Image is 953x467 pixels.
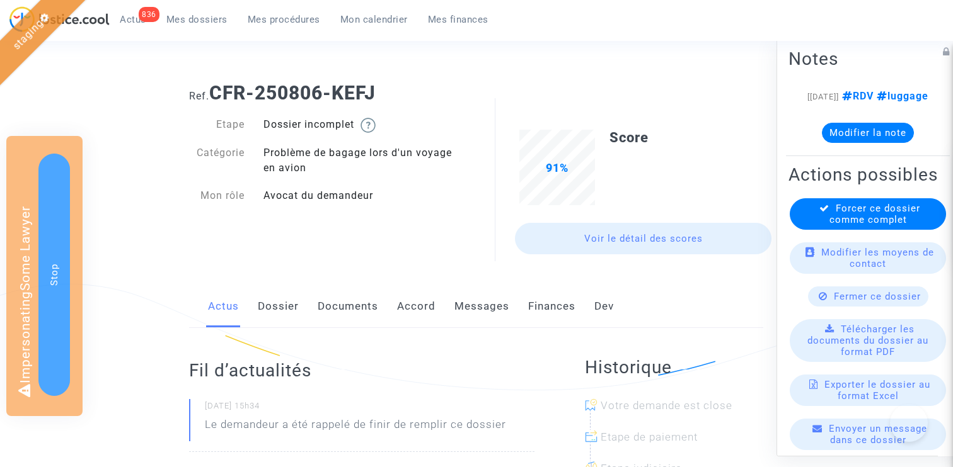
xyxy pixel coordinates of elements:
span: [[DATE]] [807,92,839,101]
b: Score [609,130,649,145]
img: help.svg [361,118,376,133]
span: Ref. [189,90,209,102]
p: Le demandeur a été rappelé de finir de remplir ce dossier [205,417,506,439]
a: Messages [454,286,509,327]
span: 91% [546,161,569,174]
span: Mes procédures [248,14,320,25]
span: Exporter le dossier au format Excel [824,379,930,402]
h2: Historique [585,356,764,378]
h2: Actions possibles [788,164,947,186]
a: Mes finances [418,10,499,29]
span: Mon calendrier [340,14,408,25]
div: Impersonating [6,136,83,416]
div: Dossier incomplet [254,117,477,133]
a: Accord [397,286,436,327]
a: Finances [528,286,575,327]
span: Forcer ce dossier comme complet [829,203,920,225]
a: Voir le détail des scores [515,223,772,254]
span: Mes dossiers [166,14,228,25]
a: Mon calendrier [330,10,418,29]
span: Actus [120,14,146,25]
img: jc-logo.svg [9,6,110,32]
div: Mon rôle [180,188,254,203]
span: Stop [49,264,60,286]
span: Mes finances [428,14,488,25]
button: Stop [38,154,70,396]
span: Votre demande est close [601,399,732,412]
button: Modifier la note [822,123,914,143]
div: Etape [180,117,254,133]
div: Problème de bagage lors d'un voyage en avion [254,145,477,176]
small: [DATE] 15h34 [205,400,534,417]
span: RDV [839,90,874,102]
a: 836Actus [110,10,156,29]
a: Dev [594,286,614,327]
iframe: Help Scout Beacon - Open [890,404,928,442]
span: Télécharger les documents du dossier au format PDF [807,324,928,357]
a: Actus [208,286,239,327]
h2: Notes [788,48,947,70]
a: staging [10,17,45,52]
a: Dossier [258,286,299,327]
h2: Fil d’actualités [189,359,534,381]
span: luggage [874,90,928,102]
span: Envoyer un message dans ce dossier [829,423,927,446]
span: Modifier les moyens de contact [821,247,934,269]
div: 836 [139,7,159,22]
a: Documents [318,286,378,327]
div: Avocat du demandeur [254,188,477,203]
a: Mes dossiers [156,10,238,29]
b: CFR-250806-KEFJ [209,82,376,104]
div: Catégorie [180,145,254,176]
span: Fermer ce dossier [834,291,921,302]
a: Mes procédures [238,10,330,29]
